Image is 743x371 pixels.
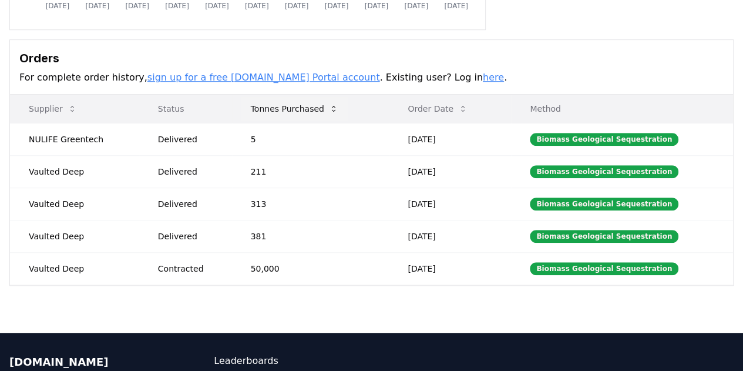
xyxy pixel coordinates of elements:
[10,220,139,252] td: Vaulted Deep
[165,2,189,10] tspan: [DATE]
[520,103,724,115] p: Method
[389,155,511,188] td: [DATE]
[389,123,511,155] td: [DATE]
[147,72,380,83] a: sign up for a free [DOMAIN_NAME] Portal account
[405,2,429,10] tspan: [DATE]
[285,2,309,10] tspan: [DATE]
[158,133,223,145] div: Delivered
[245,2,269,10] tspan: [DATE]
[149,103,223,115] p: Status
[158,198,223,210] div: Delivered
[10,188,139,220] td: Vaulted Deep
[530,198,678,210] div: Biomass Geological Sequestration
[125,2,149,10] tspan: [DATE]
[232,188,389,220] td: 313
[86,2,110,10] tspan: [DATE]
[46,2,70,10] tspan: [DATE]
[530,165,678,178] div: Biomass Geological Sequestration
[325,2,349,10] tspan: [DATE]
[389,252,511,285] td: [DATE]
[158,263,223,275] div: Contracted
[365,2,389,10] tspan: [DATE]
[445,2,469,10] tspan: [DATE]
[9,354,167,370] p: [DOMAIN_NAME]
[158,230,223,242] div: Delivered
[19,49,724,67] h3: Orders
[214,354,371,368] a: Leaderboards
[232,155,389,188] td: 211
[158,166,223,178] div: Delivered
[19,71,724,85] p: For complete order history, . Existing user? Log in .
[530,262,678,275] div: Biomass Geological Sequestration
[389,220,511,252] td: [DATE]
[483,72,504,83] a: here
[10,123,139,155] td: NULIFE Greentech
[232,252,389,285] td: 50,000
[530,133,678,146] div: Biomass Geological Sequestration
[10,155,139,188] td: Vaulted Deep
[10,252,139,285] td: Vaulted Deep
[205,2,229,10] tspan: [DATE]
[398,97,477,121] button: Order Date
[530,230,678,243] div: Biomass Geological Sequestration
[389,188,511,220] td: [DATE]
[232,220,389,252] td: 381
[232,123,389,155] td: 5
[19,97,86,121] button: Supplier
[241,97,348,121] button: Tonnes Purchased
